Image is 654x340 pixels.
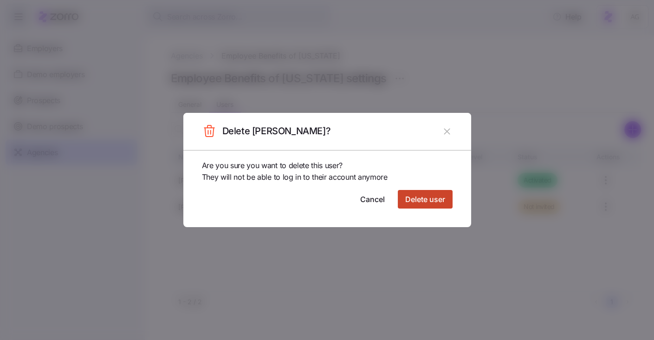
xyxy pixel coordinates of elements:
span: Are you sure you want to delete this user? [202,160,343,171]
span: Delete user [405,194,445,205]
button: Cancel [353,190,392,209]
span: They will not be able to log in to their account anymore [202,171,388,183]
button: Delete user [398,190,453,209]
h2: Delete [PERSON_NAME]? [222,125,331,137]
span: Cancel [360,194,385,205]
